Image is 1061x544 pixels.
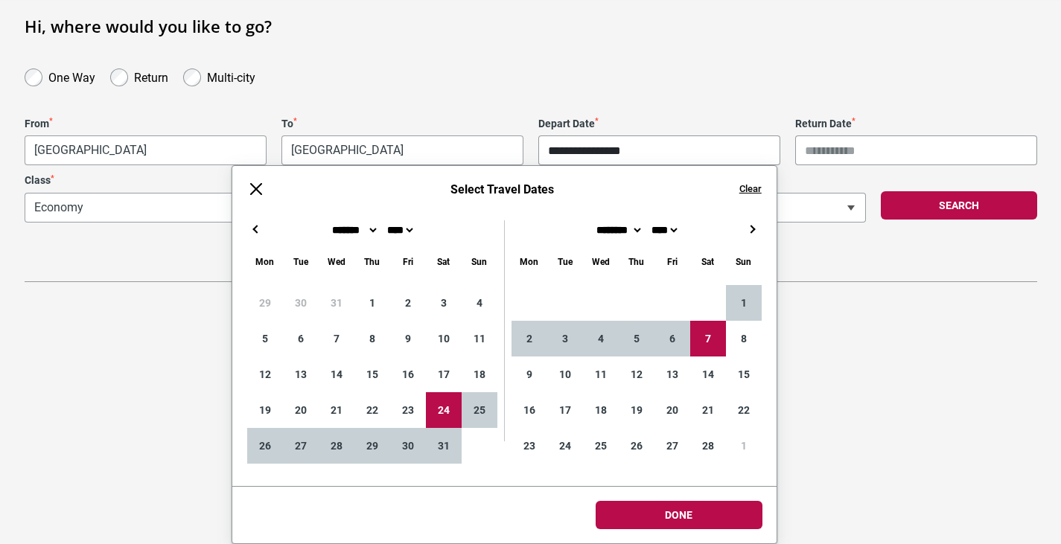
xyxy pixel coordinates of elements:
div: 24 [547,428,583,464]
div: 22 [354,392,390,428]
div: 27 [283,428,319,464]
div: 2 [512,321,547,356]
span: Tokyo, Japan [281,135,523,165]
button: ← [247,220,265,238]
div: 1 [726,285,762,321]
div: 25 [583,428,619,464]
div: 18 [583,392,619,428]
div: 29 [247,285,283,321]
div: 12 [619,356,654,392]
div: 27 [654,428,690,464]
div: 28 [690,428,726,464]
div: 5 [247,321,283,356]
div: 8 [354,321,390,356]
div: Wednesday [583,253,619,270]
div: 11 [583,356,619,392]
span: Tokyo, Japan [282,136,523,164]
label: To [281,118,523,130]
div: 15 [354,356,390,392]
div: 16 [390,356,426,392]
div: Sunday [726,253,762,270]
label: Return Date [795,118,1037,130]
div: Saturday [426,253,462,270]
div: Monday [512,253,547,270]
div: 3 [426,285,462,321]
div: 1 [354,285,390,321]
div: 30 [283,285,319,321]
div: 19 [247,392,283,428]
div: Thursday [619,253,654,270]
button: Done [596,501,762,529]
div: 11 [462,321,497,356]
div: 13 [654,356,690,392]
div: 26 [247,428,283,464]
div: 20 [654,392,690,428]
div: 7 [690,321,726,356]
div: 8 [726,321,762,356]
span: Economy [25,193,437,222]
div: 23 [512,428,547,464]
div: 2 [390,285,426,321]
div: 30 [390,428,426,464]
div: 12 [247,356,283,392]
div: 21 [690,392,726,428]
div: 16 [512,392,547,428]
div: 9 [390,321,426,356]
div: Monday [247,253,283,270]
div: Friday [654,253,690,270]
div: Saturday [690,253,726,270]
label: Return [134,67,168,85]
div: 18 [462,356,497,392]
div: 13 [283,356,319,392]
div: Tuesday [547,253,583,270]
div: Tuesday [283,253,319,270]
div: 14 [690,356,726,392]
div: Sunday [462,253,497,270]
div: 24 [426,392,462,428]
label: Depart Date [538,118,780,130]
button: → [744,220,762,238]
div: 21 [319,392,354,428]
div: Thursday [354,253,390,270]
button: Search [881,191,1037,220]
div: 9 [512,356,547,392]
div: 22 [726,392,762,428]
div: 1 [726,428,762,464]
div: 5 [619,321,654,356]
div: 10 [547,356,583,392]
div: 14 [319,356,354,392]
div: 6 [283,321,319,356]
div: 17 [426,356,462,392]
div: 17 [547,392,583,428]
div: 15 [726,356,762,392]
button: Clear [739,182,762,196]
div: 20 [283,392,319,428]
label: From [25,118,267,130]
div: 7 [319,321,354,356]
div: 23 [390,392,426,428]
div: 3 [547,321,583,356]
div: 31 [319,285,354,321]
h6: Select Travel Dates [280,182,724,196]
span: Melbourne, Australia [25,136,266,164]
label: Multi-city [207,67,255,85]
div: 29 [354,428,390,464]
label: One Way [48,67,95,85]
span: Melbourne, Australia [25,135,267,165]
span: Economy [25,193,438,223]
div: 31 [426,428,462,464]
div: 4 [462,285,497,321]
div: 10 [426,321,462,356]
div: 4 [583,321,619,356]
div: Wednesday [319,253,354,270]
div: 19 [619,392,654,428]
div: Friday [390,253,426,270]
div: 25 [462,392,497,428]
label: Class [25,174,438,187]
div: 28 [319,428,354,464]
div: 6 [654,321,690,356]
h1: Hi, where would you like to go? [25,16,1037,36]
div: 26 [619,428,654,464]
